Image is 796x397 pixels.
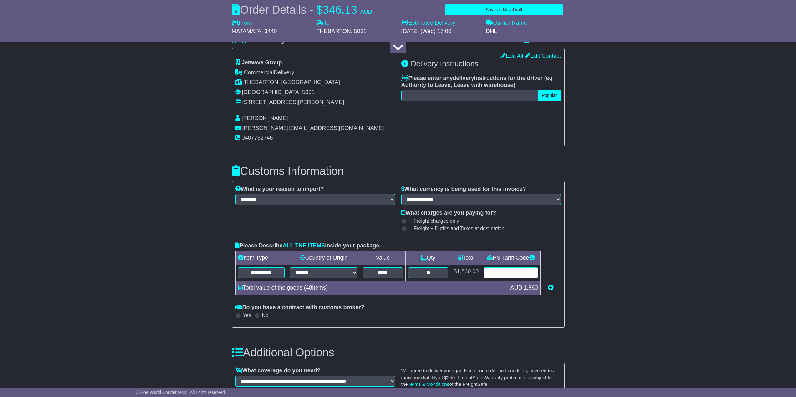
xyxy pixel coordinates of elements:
div: DHL [486,28,565,35]
span: 0407752746 [242,135,273,141]
label: To [317,20,330,27]
span: 1,860.00 [457,268,479,275]
a: Add new item [548,285,554,291]
label: Freight charges only [406,218,459,224]
div: Delivery [235,69,395,76]
label: Yes [243,312,251,318]
a: Edit Contact [525,53,561,59]
label: What charges are you paying for? [401,210,496,216]
label: No [262,312,268,318]
button: Popular [538,90,561,101]
td: Country of Origin [287,251,360,265]
span: [GEOGRAPHIC_DATA] [242,89,301,95]
td: HS Tariff Code [481,251,540,265]
span: , 3440 [261,28,277,34]
td: Total [451,251,481,265]
span: ALL THE ITEMS [283,242,325,249]
div: Order Details - [232,3,372,17]
span: 346.13 [323,3,357,16]
span: Delivery Instructions [411,59,478,68]
td: Item Type [235,251,287,265]
span: eg Authority to Leave, Leave with warehouse [401,75,553,88]
h3: Customs Information [232,165,565,177]
span: 5031 [302,89,315,95]
div: [DATE] (Wed) 17:00 [401,28,480,35]
label: Estimated Delivery [401,20,480,27]
span: $ [317,3,323,16]
span: 48 [306,285,312,291]
td: $ [451,265,481,281]
label: Do you have a contract with customs broker? [235,304,364,311]
span: delivery [453,75,474,81]
label: What currency is being used for this invoice? [401,186,526,193]
span: [PERSON_NAME][EMAIL_ADDRESS][DOMAIN_NAME] [242,125,384,131]
span: Freight + Duties and Taxes at destination [414,226,504,231]
a: Edit All [500,53,523,59]
label: From [232,20,252,27]
span: Jetwave Group [242,59,282,66]
span: , 5031 [351,28,367,34]
label: Please Describe inside your package. [235,242,381,249]
span: 250 [447,375,455,380]
span: © One World Courier 2025. All rights reserved. [136,390,226,395]
span: THEBARTON, [GEOGRAPHIC_DATA] [244,79,340,85]
td: Value [360,251,406,265]
label: What coverage do you need? [235,367,321,374]
div: [STREET_ADDRESS][PERSON_NAME] [242,99,344,106]
span: Commercial [244,69,274,76]
div: Total value of the goods ( Items) [235,284,507,292]
label: Please enter any instructions for the driver ( ) [401,75,561,88]
span: AUD [360,9,372,15]
small: We agree to deliver your goods in good order and condition, covered to a maximum liability of $ .... [401,368,556,387]
label: What is your reason to import? [235,186,324,193]
button: Save as New Draft [445,4,563,15]
h3: Additional Options [232,346,565,359]
td: Qty [405,251,451,265]
span: 1,860 [524,285,538,291]
span: [PERSON_NAME] [242,115,288,121]
label: Carrier Name [486,20,527,27]
span: AUD [510,285,522,291]
span: MATAMATA [232,28,261,34]
span: THEBARTON [317,28,351,34]
a: Terms & Conditions [408,381,449,387]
